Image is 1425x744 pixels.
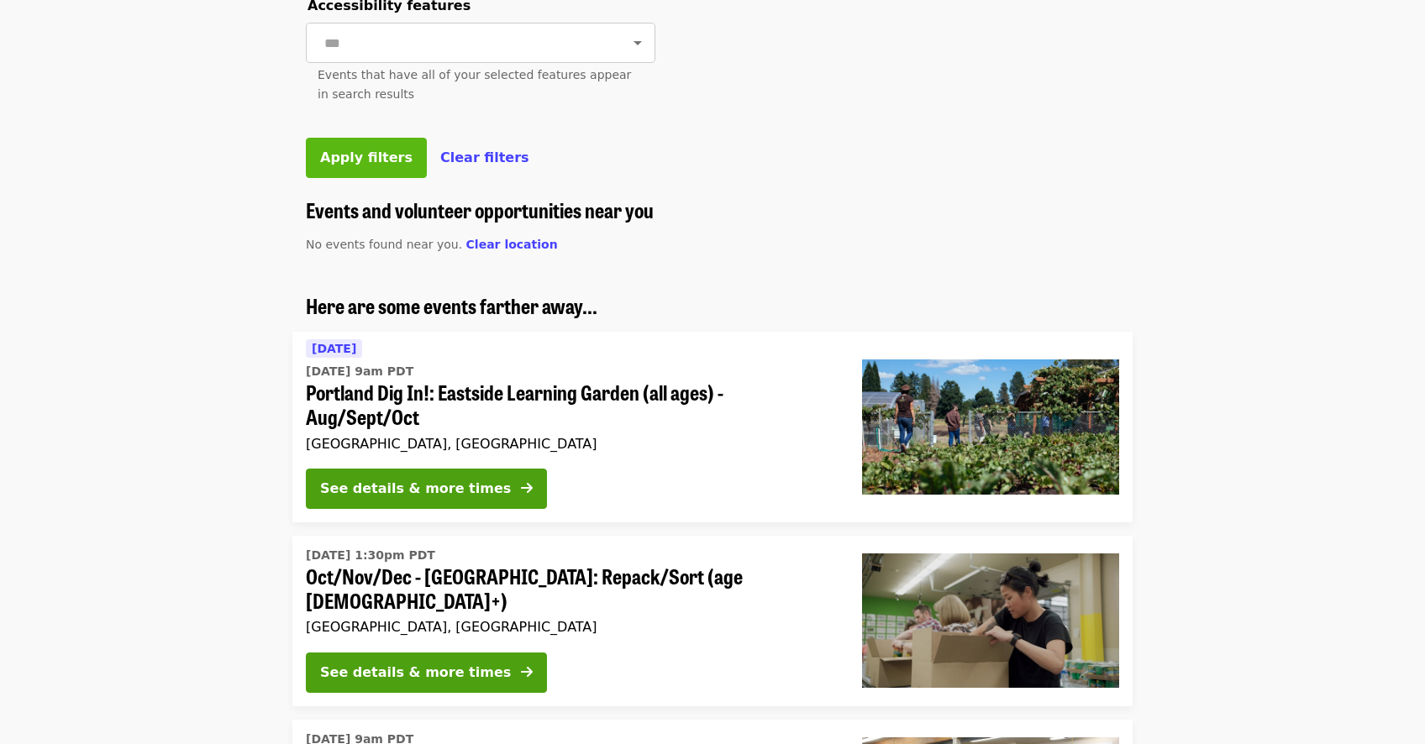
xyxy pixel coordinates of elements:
button: Apply filters [306,138,427,178]
i: arrow-right icon [521,480,533,496]
div: [GEOGRAPHIC_DATA], [GEOGRAPHIC_DATA] [306,619,835,635]
button: Clear location [466,236,558,254]
div: See details & more times [320,663,511,683]
span: Portland Dig In!: Eastside Learning Garden (all ages) - Aug/Sept/Oct [306,380,835,429]
div: [GEOGRAPHIC_DATA], [GEOGRAPHIC_DATA] [306,436,835,452]
span: Events and volunteer opportunities near you [306,195,654,224]
a: See details for "Portland Dig In!: Eastside Learning Garden (all ages) - Aug/Sept/Oct" [292,332,1133,522]
img: Portland Dig In!: Eastside Learning Garden (all ages) - Aug/Sept/Oct organized by Oregon Food Bank [862,359,1119,494]
span: Here are some events farther away... [306,291,597,320]
span: Apply filters [320,149,413,165]
span: No events found near you. [306,238,462,251]
button: See details & more times [306,652,547,693]
img: Oct/Nov/Dec - Portland: Repack/Sort (age 8+) organized by Oregon Food Bank [862,553,1119,688]
span: Events that have all of your selected features appear in search results [318,68,631,101]
i: arrow-right icon [521,664,533,680]
time: [DATE] 9am PDT [306,363,413,380]
button: Open [626,31,649,55]
span: Clear location [466,238,558,251]
time: [DATE] 1:30pm PDT [306,547,435,564]
span: [DATE] [312,342,356,355]
div: See details & more times [320,479,511,499]
button: Clear filters [440,148,529,168]
button: See details & more times [306,469,547,509]
span: Oct/Nov/Dec - [GEOGRAPHIC_DATA]: Repack/Sort (age [DEMOGRAPHIC_DATA]+) [306,564,835,613]
span: Clear filters [440,149,529,165]
a: See details for "Oct/Nov/Dec - Portland: Repack/Sort (age 8+)" [292,536,1133,706]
